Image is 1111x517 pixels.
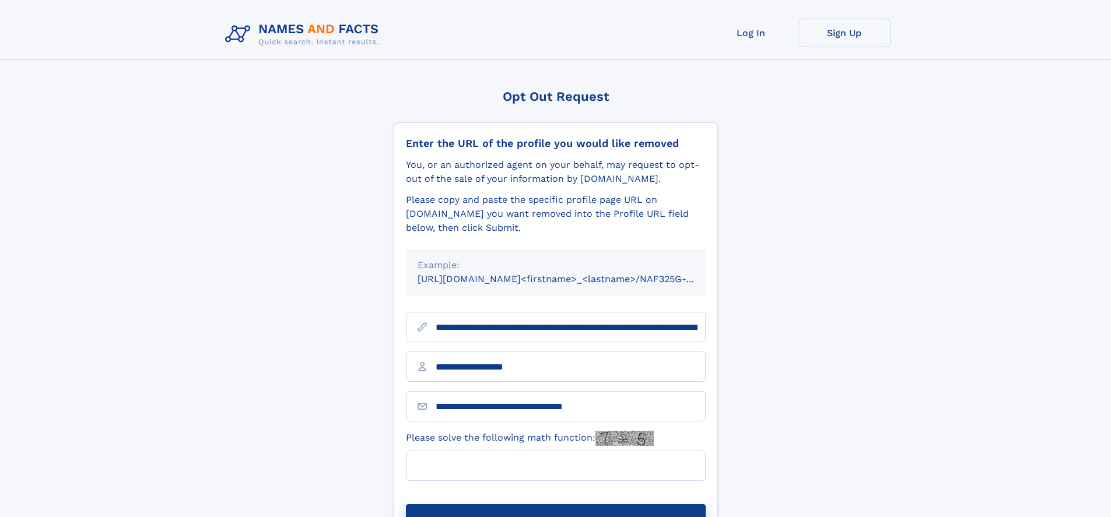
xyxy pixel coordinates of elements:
[418,273,728,284] small: [URL][DOMAIN_NAME]<firstname>_<lastname>/NAF325G-xxxxxxxx
[394,89,718,104] div: Opt Out Request
[406,158,706,186] div: You, or an authorized agent on your behalf, may request to opt-out of the sale of your informatio...
[406,193,706,235] div: Please copy and paste the specific profile page URL on [DOMAIN_NAME] you want removed into the Pr...
[220,19,388,50] img: Logo Names and Facts
[418,258,694,272] div: Example:
[705,19,798,47] a: Log In
[798,19,891,47] a: Sign Up
[406,137,706,150] div: Enter the URL of the profile you would like removed
[406,431,654,446] label: Please solve the following math function:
